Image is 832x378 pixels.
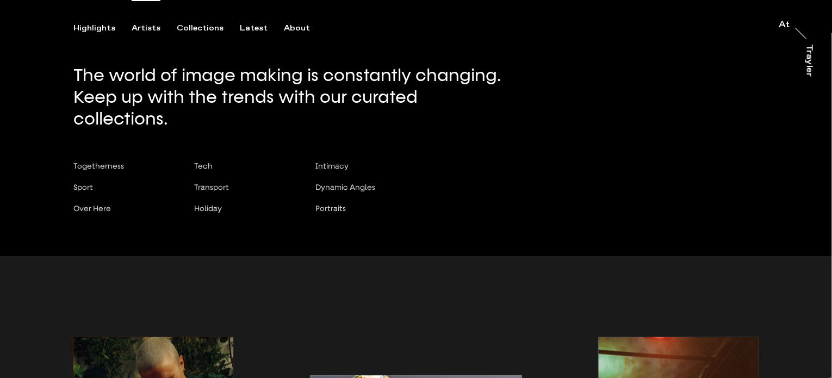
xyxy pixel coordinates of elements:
[779,21,790,32] a: At
[73,23,132,33] button: Highlights
[315,183,400,204] button: Dynamic Angles
[195,204,292,225] button: Holiday
[73,162,171,183] button: Togetherness
[132,23,160,33] div: Artists
[315,162,400,183] button: Intimacy
[315,204,400,225] button: Portraits
[73,162,124,170] span: Togetherness
[195,183,292,204] button: Transport
[177,23,223,33] div: Collections
[195,204,222,213] span: Holiday
[195,162,213,170] span: Tech
[73,23,115,33] div: Highlights
[73,204,111,213] span: Over Here
[195,183,229,191] span: Transport
[240,23,268,33] div: Latest
[315,162,349,170] span: Intimacy
[73,204,171,225] button: Over Here
[73,183,171,204] button: Sport
[73,65,515,130] p: The world of image making is constantly changing. Keep up with the trends with our curated collec...
[195,162,292,183] button: Tech
[315,204,346,213] span: Portraits
[177,23,240,33] button: Collections
[240,23,284,33] button: Latest
[805,44,814,77] div: Trayler
[73,183,93,191] span: Sport
[284,23,310,33] div: About
[132,23,177,33] button: Artists
[803,44,814,89] a: Trayler
[284,23,326,33] button: About
[315,183,375,191] span: Dynamic Angles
